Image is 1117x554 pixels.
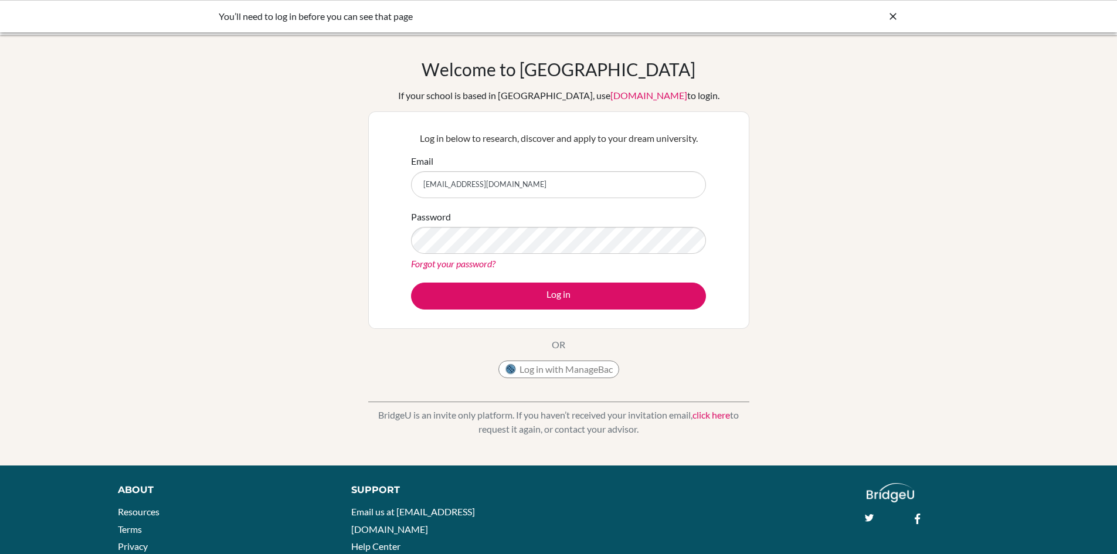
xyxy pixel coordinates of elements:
[411,283,706,310] button: Log in
[692,409,730,420] a: click here
[411,210,451,224] label: Password
[411,131,706,145] p: Log in below to research, discover and apply to your dream university.
[351,506,475,535] a: Email us at [EMAIL_ADDRESS][DOMAIN_NAME]
[118,506,159,517] a: Resources
[118,524,142,535] a: Terms
[351,483,545,497] div: Support
[398,89,719,103] div: If your school is based in [GEOGRAPHIC_DATA], use to login.
[552,338,565,352] p: OR
[411,154,433,168] label: Email
[368,408,749,436] p: BridgeU is an invite only platform. If you haven’t received your invitation email, to request it ...
[422,59,695,80] h1: Welcome to [GEOGRAPHIC_DATA]
[867,483,914,502] img: logo_white@2x-f4f0deed5e89b7ecb1c2cc34c3e3d731f90f0f143d5ea2071677605dd97b5244.png
[219,9,723,23] div: You’ll need to log in before you can see that page
[351,541,400,552] a: Help Center
[118,483,325,497] div: About
[118,541,148,552] a: Privacy
[411,258,495,269] a: Forgot your password?
[610,90,687,101] a: [DOMAIN_NAME]
[498,361,619,378] button: Log in with ManageBac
